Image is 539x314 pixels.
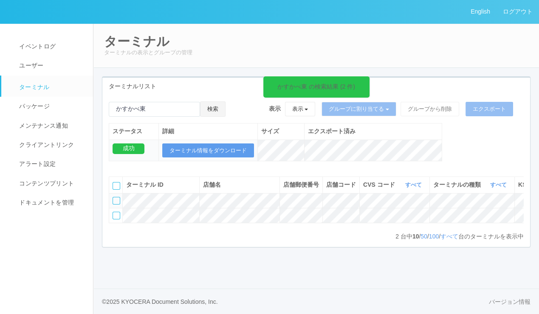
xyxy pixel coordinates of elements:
[113,143,144,154] div: 成功
[490,182,509,188] a: すべて
[1,154,101,174] a: アラート設定
[17,180,74,187] span: コンテンツプリント
[102,78,530,95] div: ターミナルリスト
[162,127,254,136] div: 詳細
[322,102,396,116] button: グループに割り当てる
[1,116,101,135] a: メンテナンス通知
[1,97,101,116] a: パッケージ
[1,76,101,97] a: ターミナル
[395,232,524,241] p: 台中 / / / 台のターミナルを表示中
[420,233,427,240] a: 50
[277,82,355,91] div: かすかべ東 の検索結果 (2 件)
[102,298,218,305] span: © 2025 KYOCERA Document Solutions, Inc.
[1,56,101,75] a: ユーザー
[283,181,319,188] span: 店舗郵便番号
[17,199,74,206] span: ドキュメントを管理
[126,180,196,189] div: ターミナル ID
[466,102,513,116] button: エクスポート
[395,233,401,240] span: 2
[489,297,531,306] a: バージョン情報
[17,62,43,69] span: ユーザー
[17,43,56,50] span: イベントログ
[433,180,483,189] span: ターミナルの種類
[429,233,439,240] a: 100
[405,182,424,188] a: すべて
[17,160,56,167] span: アラート設定
[17,84,50,90] span: ターミナル
[326,181,356,188] span: 店舗コード
[1,37,101,56] a: イベントログ
[1,135,101,154] a: クライアントリンク
[200,101,226,117] button: 検索
[403,181,426,189] button: すべて
[363,180,397,189] span: CVS コード
[308,127,438,136] div: エクスポート済み
[17,103,50,109] span: パッケージ
[113,127,155,136] div: ステータス
[17,141,74,148] span: クライアントリンク
[1,174,101,193] a: コンテンツプリント
[162,143,254,158] button: ターミナル情報をダウンロード
[440,233,458,240] a: すべて
[488,181,511,189] button: すべて
[401,102,459,116] button: グループから削除
[412,233,419,240] span: 10
[1,193,101,212] a: ドキュメントを管理
[104,34,528,48] h2: ターミナル
[203,181,221,188] span: 店舗名
[285,102,316,116] button: 表示
[261,127,301,136] div: サイズ
[104,48,528,57] p: ターミナルの表示とグループの管理
[17,122,68,129] span: メンテナンス通知
[269,104,281,113] span: 表示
